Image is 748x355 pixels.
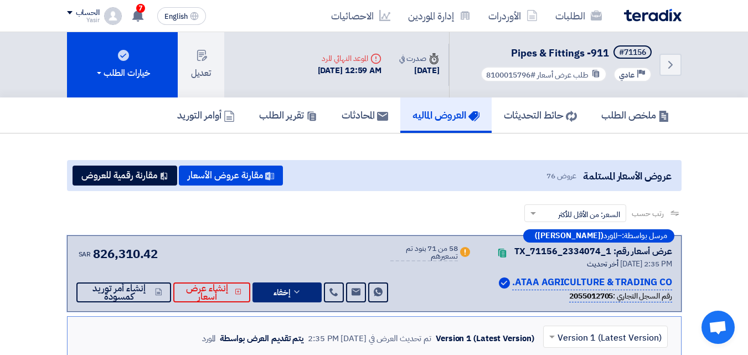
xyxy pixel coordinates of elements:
a: المحادثات [329,97,400,133]
span: 826,310.42 [93,245,158,263]
span: [DATE] 2:35 PM [620,258,672,270]
a: Open chat [701,311,735,344]
div: خيارات الطلب [95,66,150,80]
span: عروض 76 [546,170,576,182]
h5: تقرير الطلب [259,109,317,121]
button: إنشاء عرض أسعار [173,282,251,302]
div: 58 من 71 بنود تم تسعيرهم [390,245,457,261]
button: خيارات الطلب [67,32,178,97]
span: #8100015796 [486,69,535,81]
span: مرسل بواسطة: [622,232,667,240]
img: profile_test.png [104,7,122,25]
span: رتب حسب [632,208,663,219]
button: مقارنة رقمية للعروض [73,166,177,186]
span: عادي [619,70,634,80]
a: العروض الماليه [400,97,492,133]
h5: ملخص الطلب [601,109,669,121]
button: English [157,7,206,25]
div: يتم تقديم العرض بواسطة [220,332,303,345]
h5: المحادثات [342,109,388,121]
a: تقرير الطلب [247,97,329,133]
span: المورد [603,232,617,240]
div: الحساب [76,8,100,18]
span: إنشاء عرض أسعار [182,284,233,301]
div: صدرت في [399,53,439,64]
button: مقارنة عروض الأسعار [179,166,283,186]
div: – [523,229,674,243]
b: ([PERSON_NAME]) [535,232,603,240]
div: [DATE] 12:59 AM [318,64,382,77]
span: SAR [79,249,91,259]
a: أوامر التوريد [165,97,247,133]
span: 7 [136,4,145,13]
a: الطلبات [546,3,611,29]
span: Pipes & Fittings -911 [511,45,609,60]
div: Yasir [67,17,100,23]
p: ATAA AGRICULTURE & TRADING CO. [512,275,672,290]
button: إنشاء أمر توريد كمسودة [76,282,171,302]
h5: حائط التحديثات [504,109,577,121]
h5: أوامر التوريد [177,109,235,121]
span: أخر تحديث [587,258,618,270]
span: إنشاء أمر توريد كمسودة [85,284,153,301]
div: #71156 [619,49,646,56]
img: Teradix logo [624,9,682,22]
div: رقم السجل التجاري : [569,290,672,302]
div: Version 1 (Latest Version) [436,332,534,345]
div: المورد [202,332,216,345]
button: إخفاء [252,282,322,302]
div: الموعد النهائي للرد [318,53,382,64]
div: [DATE] [399,64,439,77]
a: الأوردرات [479,3,546,29]
a: حائط التحديثات [492,97,589,133]
span: English [164,13,188,20]
span: إخفاء [274,289,290,297]
span: عروض الأسعار المستلمة [583,168,671,183]
a: الاحصائيات [322,3,399,29]
a: إدارة الموردين [399,3,479,29]
button: تعديل [178,32,224,97]
span: السعر: من الأقل للأكثر [558,209,620,220]
div: تم تحديث العرض في [DATE] 2:35 PM [308,332,431,345]
b: 2055012705 [569,290,613,302]
h5: العروض الماليه [412,109,479,121]
span: طلب عرض أسعار [537,69,589,81]
a: ملخص الطلب [589,97,682,133]
img: Verified Account [499,277,510,289]
div: عرض أسعار رقم: TX_71156_2334074_1 [514,245,672,258]
h5: Pipes & Fittings -911 [478,45,654,61]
